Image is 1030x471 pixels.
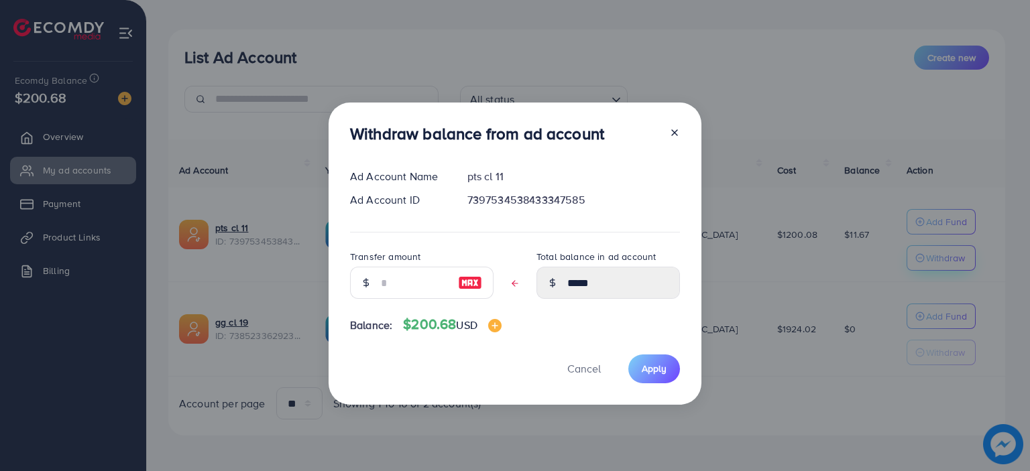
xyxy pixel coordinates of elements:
button: Apply [628,354,680,383]
span: Balance: [350,318,392,333]
h3: Withdraw balance from ad account [350,124,604,143]
img: image [488,319,502,332]
h4: $200.68 [403,316,502,333]
span: USD [456,318,477,332]
div: pts cl 11 [457,169,691,184]
span: Apply [642,362,667,375]
img: image [458,275,482,291]
div: 7397534538433347585 [457,192,691,208]
label: Transfer amount [350,250,420,263]
div: Ad Account ID [339,192,457,208]
button: Cancel [551,354,618,383]
div: Ad Account Name [339,169,457,184]
label: Total balance in ad account [536,250,656,263]
span: Cancel [567,361,601,376]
